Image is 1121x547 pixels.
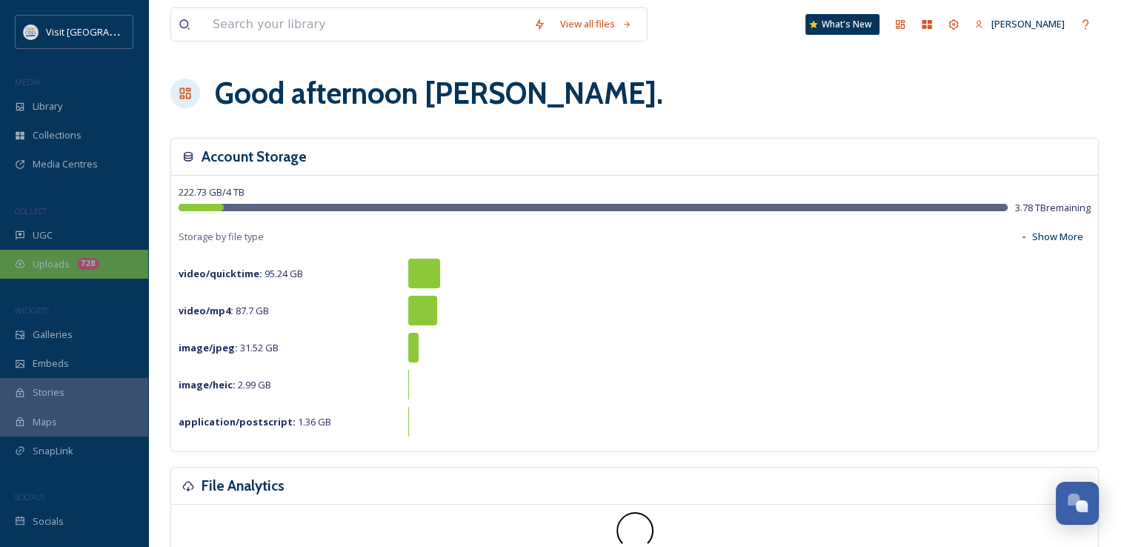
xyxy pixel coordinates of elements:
[179,341,279,354] span: 31.52 GB
[553,10,639,39] a: View all files
[179,267,303,280] span: 95.24 GB
[179,415,331,428] span: 1.36 GB
[15,491,44,503] span: SOCIALS
[1015,201,1091,215] span: 3.78 TB remaining
[991,17,1065,30] span: [PERSON_NAME]
[179,341,238,354] strong: image/jpeg :
[33,328,73,342] span: Galleries
[33,415,57,429] span: Maps
[1056,482,1099,525] button: Open Chat
[205,8,526,41] input: Search your library
[15,76,41,87] span: MEDIA
[967,10,1072,39] a: [PERSON_NAME]
[15,205,47,216] span: COLLECT
[179,304,233,317] strong: video/mp4 :
[179,304,269,317] span: 87.7 GB
[33,257,70,271] span: Uploads
[15,305,49,316] span: WIDGETS
[1012,222,1091,251] button: Show More
[179,185,245,199] span: 222.73 GB / 4 TB
[179,415,296,428] strong: application/postscript :
[33,385,64,400] span: Stories
[179,267,262,280] strong: video/quicktime :
[202,475,285,497] h3: File Analytics
[202,146,307,168] h3: Account Storage
[179,378,271,391] span: 2.99 GB
[33,99,62,113] span: Library
[33,228,53,242] span: UGC
[33,157,98,171] span: Media Centres
[179,378,236,391] strong: image/heic :
[179,230,264,244] span: Storage by file type
[805,14,879,35] a: What's New
[24,24,39,39] img: QCCVB_VISIT_vert_logo_4c_tagline_122019.svg
[77,258,99,270] div: 728
[33,444,73,458] span: SnapLink
[215,71,663,116] h1: Good afternoon [PERSON_NAME] .
[33,357,69,371] span: Embeds
[33,514,64,528] span: Socials
[33,128,82,142] span: Collections
[46,24,161,39] span: Visit [GEOGRAPHIC_DATA]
